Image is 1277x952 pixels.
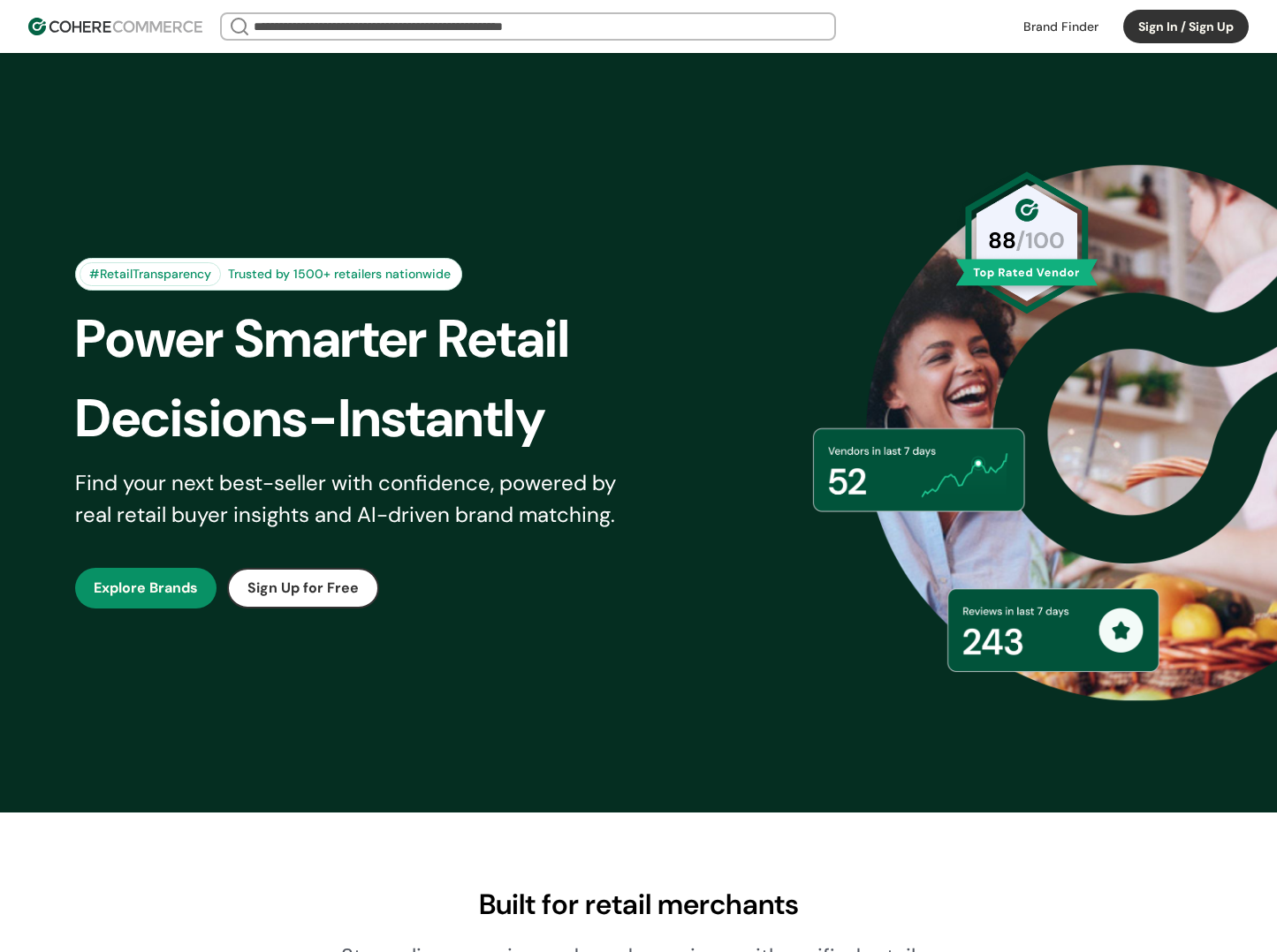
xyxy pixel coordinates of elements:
[80,262,221,286] div: #RetailTransparency
[75,379,669,458] div: Decisions-Instantly
[221,265,458,283] div: Trusted by 1500+ retailers nationwide
[31,883,1247,926] div: Built for retail merchants
[28,18,202,35] img: Cohere Logo
[75,568,217,608] button: Explore Brands
[1123,10,1249,43] button: Sign In / Sign Up
[75,299,669,379] div: Power Smarter Retail
[75,467,639,531] div: Find your next best-seller with confidence, powered by real retail buyer insights and AI-driven b...
[227,568,379,608] button: Sign Up for Free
